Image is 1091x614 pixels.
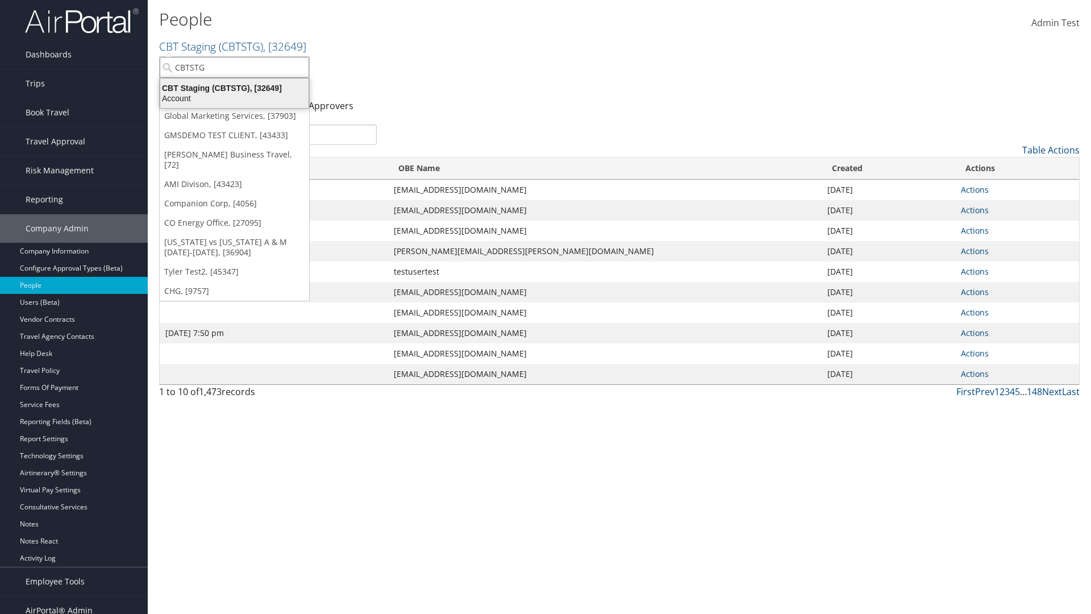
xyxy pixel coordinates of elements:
[822,262,955,282] td: [DATE]
[822,180,955,200] td: [DATE]
[1005,385,1010,398] a: 3
[1010,385,1015,398] a: 4
[160,281,309,301] a: CHG, [9757]
[822,282,955,302] td: [DATE]
[822,157,955,180] th: Created: activate to sort column ascending
[388,200,822,221] td: [EMAIL_ADDRESS][DOMAIN_NAME]
[160,233,309,262] a: [US_STATE] vs [US_STATE] A & M [DATE]-[DATE], [36904]
[822,200,955,221] td: [DATE]
[25,7,139,34] img: airportal-logo.png
[388,364,822,384] td: [EMAIL_ADDRESS][DOMAIN_NAME]
[388,323,822,343] td: [EMAIL_ADDRESS][DOMAIN_NAME]
[961,287,989,297] a: Actions
[961,205,989,215] a: Actions
[159,385,377,404] div: 1 to 10 of records
[1062,385,1080,398] a: Last
[388,157,822,180] th: OBE Name: activate to sort column ascending
[1031,16,1080,29] span: Admin Test
[26,567,85,596] span: Employee Tools
[1015,385,1020,398] a: 5
[961,307,989,318] a: Actions
[956,385,975,398] a: First
[26,185,63,214] span: Reporting
[160,262,309,281] a: Tyler Test2, [45347]
[975,385,994,398] a: Prev
[160,175,309,194] a: AMI Divison, [43423]
[153,83,315,93] div: CBT Staging (CBTSTG), [32649]
[309,99,353,112] a: Approvers
[1022,144,1080,156] a: Table Actions
[1020,385,1027,398] span: …
[961,368,989,379] a: Actions
[1031,6,1080,41] a: Admin Test
[26,156,94,185] span: Risk Management
[388,282,822,302] td: [EMAIL_ADDRESS][DOMAIN_NAME]
[160,145,309,175] a: [PERSON_NAME] Business Travel, [72]
[1042,385,1062,398] a: Next
[26,40,72,69] span: Dashboards
[961,327,989,338] a: Actions
[388,221,822,241] td: [EMAIL_ADDRESS][DOMAIN_NAME]
[961,184,989,195] a: Actions
[1027,385,1042,398] a: 148
[388,262,822,282] td: testusertest
[822,241,955,262] td: [DATE]
[160,126,309,145] a: GMSDEMO TEST CLIENT, [43433]
[961,266,989,277] a: Actions
[994,385,1000,398] a: 1
[160,106,309,126] a: Global Marketing Services, [37903]
[1000,385,1005,398] a: 2
[199,385,222,398] span: 1,473
[159,7,773,31] h1: People
[160,323,388,343] td: [DATE] 7:50 pm
[26,127,85,156] span: Travel Approval
[822,343,955,364] td: [DATE]
[160,57,309,78] input: Search Accounts
[961,225,989,236] a: Actions
[26,69,45,98] span: Trips
[822,364,955,384] td: [DATE]
[26,98,69,127] span: Book Travel
[961,246,989,256] a: Actions
[961,348,989,359] a: Actions
[153,93,315,103] div: Account
[388,302,822,323] td: [EMAIL_ADDRESS][DOMAIN_NAME]
[822,221,955,241] td: [DATE]
[160,213,309,233] a: CO Energy Office, [27095]
[822,302,955,323] td: [DATE]
[388,180,822,200] td: [EMAIL_ADDRESS][DOMAIN_NAME]
[388,241,822,262] td: [PERSON_NAME][EMAIL_ADDRESS][PERSON_NAME][DOMAIN_NAME]
[26,214,89,243] span: Company Admin
[955,157,1079,180] th: Actions
[263,39,306,54] span: , [ 32649 ]
[219,39,263,54] span: ( CBTSTG )
[160,194,309,213] a: Companion Corp, [4056]
[159,39,306,54] a: CBT Staging
[822,323,955,343] td: [DATE]
[388,343,822,364] td: [EMAIL_ADDRESS][DOMAIN_NAME]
